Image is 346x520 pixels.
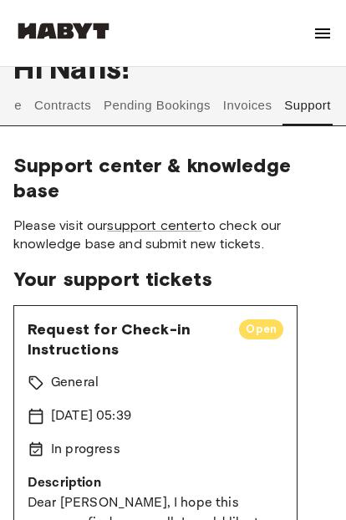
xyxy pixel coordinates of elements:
span: Nafis ! [49,50,130,85]
p: [DATE] 05:39 [51,406,131,426]
img: Habyt [13,23,114,39]
span: Please visit our to check our knowledge base and submit new tickets. [13,217,333,253]
a: support center [107,217,201,233]
span: Open [239,321,283,338]
button: Contracts [33,85,94,125]
button: Invoices [221,85,273,125]
span: Request for Check-in Instructions [28,319,226,359]
p: General [51,373,99,393]
p: Description [28,473,283,493]
span: Hi [13,50,49,85]
p: In progress [51,440,120,460]
button: Pending Bookings [102,85,213,125]
span: Support center & knowledge base [13,153,333,203]
span: Your support tickets [13,267,333,292]
button: Support [282,85,333,125]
